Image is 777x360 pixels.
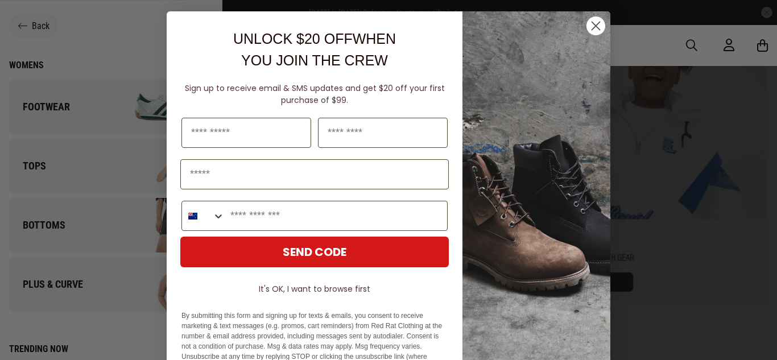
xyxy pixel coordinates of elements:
[188,212,197,221] img: New Zealand
[180,279,449,299] button: It's OK, I want to browse first
[181,118,311,148] input: First Name
[586,16,606,36] button: Close dialog
[180,237,449,267] button: SEND CODE
[180,159,449,189] input: Email
[182,201,225,230] button: Search Countries
[233,31,353,47] span: UNLOCK $20 OFF
[9,5,43,39] button: Open LiveChat chat widget
[241,52,388,68] span: YOU JOIN THE CREW
[185,82,445,106] span: Sign up to receive email & SMS updates and get $20 off your first purchase of $99.
[353,31,396,47] span: WHEN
